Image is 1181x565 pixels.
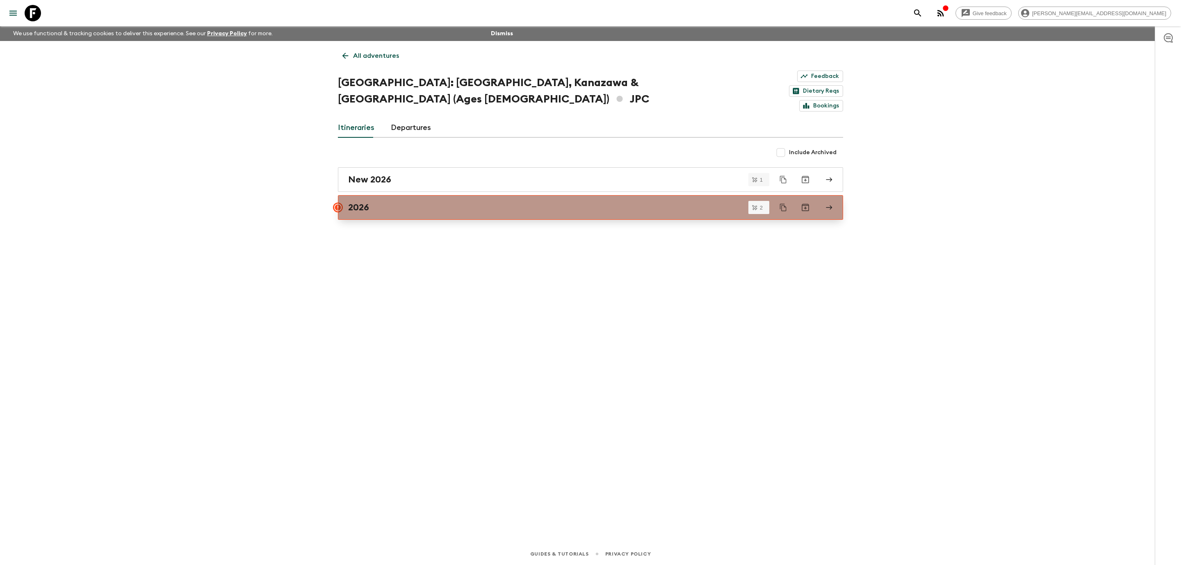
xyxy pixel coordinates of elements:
[789,85,843,97] a: Dietary Reqs
[799,100,843,112] a: Bookings
[910,5,926,21] button: search adventures
[955,7,1012,20] a: Give feedback
[776,200,791,215] button: Duplicate
[797,171,814,188] button: Archive
[968,10,1011,16] span: Give feedback
[338,167,843,192] a: New 2026
[391,118,431,138] a: Departures
[489,28,515,39] button: Dismiss
[338,75,739,107] h1: [GEOGRAPHIC_DATA]: [GEOGRAPHIC_DATA], Kanazawa & [GEOGRAPHIC_DATA] (Ages [DEMOGRAPHIC_DATA]) JPC
[1018,7,1171,20] div: [PERSON_NAME][EMAIL_ADDRESS][DOMAIN_NAME]
[776,172,791,187] button: Duplicate
[755,205,768,210] span: 2
[5,5,21,21] button: menu
[348,174,391,185] h2: New 2026
[755,177,768,182] span: 1
[353,51,399,61] p: All adventures
[797,199,814,216] button: Archive
[605,549,651,558] a: Privacy Policy
[530,549,589,558] a: Guides & Tutorials
[338,48,404,64] a: All adventures
[797,71,843,82] a: Feedback
[348,202,369,213] h2: 2026
[789,148,837,157] span: Include Archived
[10,26,276,41] p: We use functional & tracking cookies to deliver this experience. See our for more.
[207,31,247,36] a: Privacy Policy
[338,195,843,220] a: 2026
[338,118,374,138] a: Itineraries
[1028,10,1171,16] span: [PERSON_NAME][EMAIL_ADDRESS][DOMAIN_NAME]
